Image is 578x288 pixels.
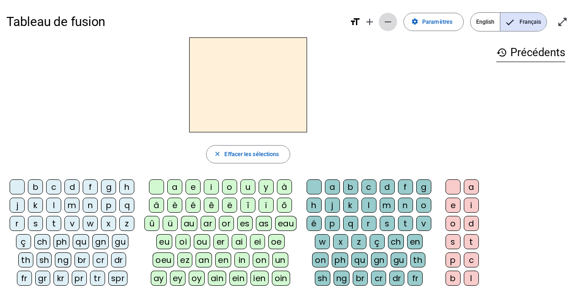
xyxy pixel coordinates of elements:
[361,179,376,194] div: c
[232,234,247,249] div: ai
[343,216,358,231] div: q
[332,252,348,267] div: ph
[151,271,167,286] div: ay
[445,234,461,249] div: s
[83,216,98,231] div: w
[186,198,201,213] div: é
[163,216,178,231] div: ü
[272,271,290,286] div: oin
[6,9,343,35] h1: Tableau de fusion
[234,252,249,267] div: in
[422,17,452,27] span: Paramètres
[196,252,212,267] div: an
[219,216,234,231] div: or
[410,252,425,267] div: th
[371,271,386,286] div: cr
[204,198,219,213] div: ê
[17,271,32,286] div: fr
[445,216,461,231] div: o
[411,18,419,26] mat-icon: settings
[10,216,25,231] div: r
[307,216,322,231] div: é
[170,271,186,286] div: ey
[46,179,61,194] div: c
[388,234,404,249] div: ch
[119,198,134,213] div: q
[240,198,255,213] div: î
[64,198,80,213] div: m
[333,234,348,249] div: x
[101,179,116,194] div: g
[64,216,80,231] div: v
[325,198,340,213] div: j
[343,198,358,213] div: k
[215,252,231,267] div: en
[380,216,395,231] div: s
[186,179,201,194] div: e
[214,151,221,158] mat-icon: close
[351,252,368,267] div: qu
[500,13,546,31] span: Français
[275,216,297,231] div: eau
[204,179,219,194] div: i
[46,216,61,231] div: t
[177,252,192,267] div: ez
[101,216,116,231] div: x
[119,179,134,194] div: h
[364,16,375,27] mat-icon: add
[407,234,423,249] div: en
[175,234,191,249] div: oi
[46,198,61,213] div: l
[464,234,479,249] div: t
[470,12,547,31] mat-button-toggle-group: Language selection
[325,216,340,231] div: p
[315,234,330,249] div: w
[167,198,182,213] div: è
[53,234,70,249] div: ph
[277,179,292,194] div: à
[391,252,407,267] div: gu
[111,252,126,267] div: dr
[10,198,25,213] div: j
[553,13,572,31] button: Entrer en plein écran
[222,179,237,194] div: o
[74,252,90,267] div: br
[361,198,376,213] div: l
[64,179,80,194] div: d
[240,179,255,194] div: u
[28,198,43,213] div: k
[370,234,385,249] div: ç
[167,179,182,194] div: a
[398,216,413,231] div: t
[351,234,366,249] div: z
[379,13,397,31] button: Diminuer la taille de la police
[307,198,322,213] div: h
[464,252,479,267] div: c
[90,271,105,286] div: tr
[208,271,226,286] div: ain
[416,179,431,194] div: g
[343,179,358,194] div: b
[268,234,285,249] div: oe
[416,198,431,213] div: o
[250,271,268,286] div: ien
[496,44,565,62] h3: Précédents
[371,252,387,267] div: gn
[73,234,89,249] div: qu
[189,271,205,286] div: oy
[464,198,479,213] div: i
[496,47,507,58] mat-icon: history
[334,271,350,286] div: ng
[353,271,368,286] div: br
[194,234,210,249] div: ou
[325,179,340,194] div: a
[28,179,43,194] div: b
[213,234,228,249] div: er
[382,16,393,27] mat-icon: remove
[35,271,50,286] div: gr
[108,271,127,286] div: spr
[408,271,423,286] div: fr
[18,252,33,267] div: th
[156,234,172,249] div: eu
[398,198,413,213] div: n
